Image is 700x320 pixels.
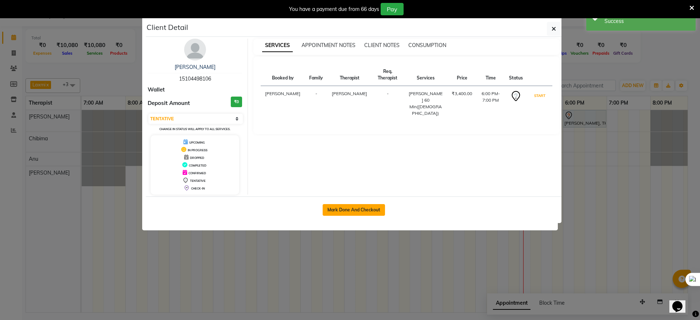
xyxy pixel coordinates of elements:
button: START [532,91,547,100]
span: TENTATIVE [190,179,206,183]
span: CONFIRMED [188,171,206,175]
th: Family [305,64,327,86]
div: Success [604,17,690,25]
span: Wallet [148,86,165,94]
img: avatar [184,39,206,61]
td: [PERSON_NAME] [261,86,305,121]
span: COMPLETED [189,164,206,167]
iframe: chat widget [669,291,693,313]
td: - [372,86,404,121]
div: ₹3,400.00 [452,90,472,97]
span: [PERSON_NAME] [332,91,367,96]
th: Services [404,64,447,86]
span: DROPPED [190,156,204,160]
span: Deposit Amount [148,99,190,108]
th: Price [447,64,477,86]
span: IN PROGRESS [188,148,207,152]
button: Pay [381,3,404,15]
span: CHECK-IN [191,187,205,190]
a: [PERSON_NAME] [175,64,215,70]
span: UPCOMING [189,141,205,144]
div: You have a payment due from 66 days [289,5,379,13]
th: Time [477,64,505,86]
span: SERVICES [262,39,293,52]
td: - [305,86,327,121]
span: CLIENT NOTES [364,42,400,48]
small: Change in status will apply to all services. [159,127,230,131]
th: Status [505,64,527,86]
th: Req. Therapist [372,64,404,86]
span: APPOINTMENT NOTES [302,42,355,48]
h3: ₹0 [231,97,242,107]
div: [PERSON_NAME] 60 Min([DEMOGRAPHIC_DATA]) [408,90,443,117]
span: 15104498106 [179,75,211,82]
th: Therapist [327,64,372,86]
span: CONSUMPTION [408,42,446,48]
button: Mark Done And Checkout [323,204,385,216]
th: Booked by [261,64,305,86]
td: 6:00 PM-7:00 PM [477,86,505,121]
h5: Client Detail [147,22,188,33]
